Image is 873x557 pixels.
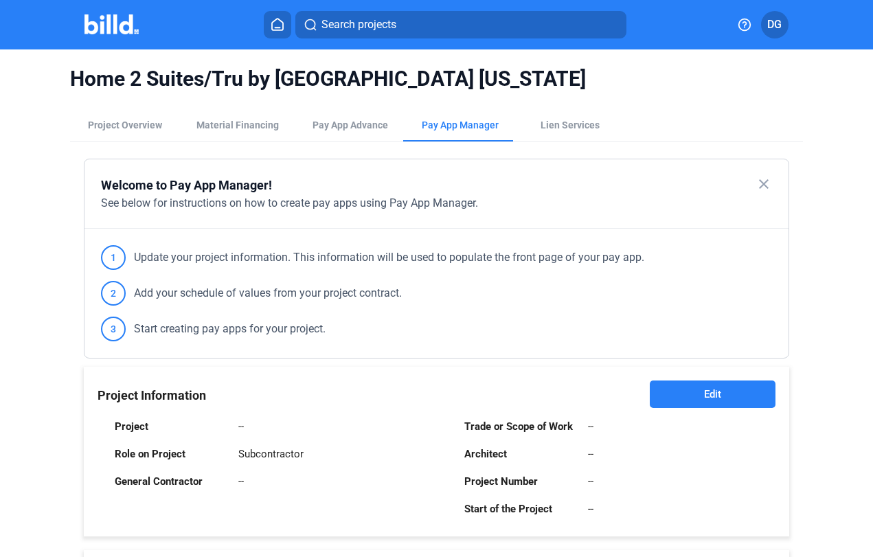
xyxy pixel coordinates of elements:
[464,475,574,488] div: Project Number
[98,388,206,402] span: Project Information
[101,281,126,306] span: 2
[101,281,402,306] div: Add your schedule of values from your project contract.
[238,420,244,433] div: --
[767,16,782,33] span: DG
[321,16,396,33] span: Search projects
[115,447,225,461] div: Role on Project
[101,317,126,341] span: 3
[588,420,593,433] div: --
[588,475,593,488] div: --
[313,118,388,132] div: Pay App Advance
[101,195,773,212] div: See below for instructions on how to create pay apps using Pay App Manager.
[295,11,626,38] button: Search projects
[650,380,775,408] button: Edit
[761,11,789,38] button: DG
[238,475,244,488] div: --
[88,118,162,132] div: Project Overview
[101,317,326,341] div: Start creating pay apps for your project.
[238,447,304,461] div: Subcontractor
[101,176,773,195] div: Welcome to Pay App Manager!
[101,245,126,270] span: 1
[541,118,600,132] div: Lien Services
[422,118,499,132] span: Pay App Manager
[756,176,772,192] mat-icon: close
[84,14,139,34] img: Billd Company Logo
[588,502,593,516] div: --
[588,447,593,461] div: --
[704,387,721,401] span: Edit
[464,502,574,516] div: Start of the Project
[196,118,279,132] div: Material Financing
[464,447,574,461] div: Architect
[115,475,225,488] div: General Contractor
[115,420,225,433] div: Project
[70,66,804,92] span: Home 2 Suites/Tru by [GEOGRAPHIC_DATA] [US_STATE]
[101,245,644,270] div: Update your project information. This information will be used to populate the front page of your...
[464,420,574,433] div: Trade or Scope of Work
